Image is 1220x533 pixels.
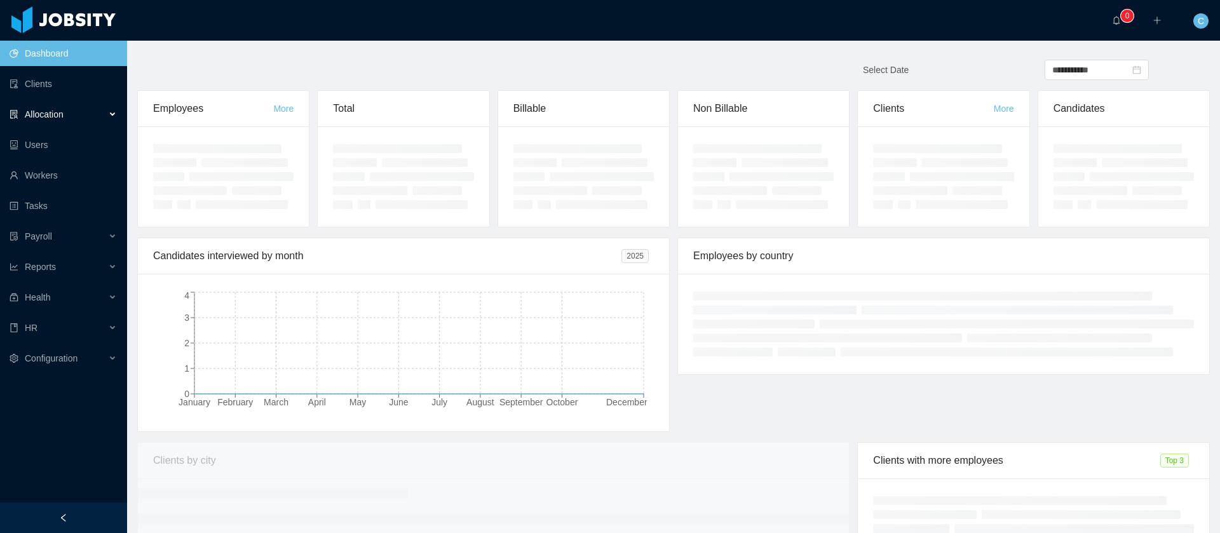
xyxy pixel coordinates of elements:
[546,397,578,407] tspan: October
[153,91,273,126] div: Employees
[184,313,189,323] tspan: 3
[1121,10,1134,22] sup: 0
[25,292,50,302] span: Health
[693,238,1194,274] div: Employees by country
[333,91,473,126] div: Total
[606,397,647,407] tspan: December
[863,65,909,75] span: Select Date
[10,71,117,97] a: icon: auditClients
[10,110,18,119] i: icon: solution
[273,104,294,114] a: More
[499,397,543,407] tspan: September
[184,389,189,399] tspan: 0
[349,397,366,407] tspan: May
[184,290,189,300] tspan: 4
[10,262,18,271] i: icon: line-chart
[184,338,189,348] tspan: 2
[10,132,117,158] a: icon: robotUsers
[10,41,117,66] a: icon: pie-chartDashboard
[1153,16,1162,25] i: icon: plus
[1054,91,1194,126] div: Candidates
[25,323,37,333] span: HR
[1198,13,1204,29] span: C
[994,104,1014,114] a: More
[25,262,56,272] span: Reports
[25,109,64,119] span: Allocation
[466,397,494,407] tspan: August
[1112,16,1121,25] i: icon: bell
[513,91,654,126] div: Billable
[153,238,621,274] div: Candidates interviewed by month
[431,397,447,407] tspan: July
[10,354,18,363] i: icon: setting
[10,232,18,241] i: icon: file-protect
[25,353,78,363] span: Configuration
[308,397,326,407] tspan: April
[389,397,409,407] tspan: June
[25,231,52,241] span: Payroll
[693,91,834,126] div: Non Billable
[10,293,18,302] i: icon: medicine-box
[217,397,253,407] tspan: February
[873,91,993,126] div: Clients
[10,163,117,188] a: icon: userWorkers
[621,249,649,263] span: 2025
[179,397,210,407] tspan: January
[184,363,189,374] tspan: 1
[264,397,288,407] tspan: March
[873,443,1160,478] div: Clients with more employees
[1160,454,1189,468] span: Top 3
[10,323,18,332] i: icon: book
[10,193,117,219] a: icon: profileTasks
[1132,65,1141,74] i: icon: calendar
